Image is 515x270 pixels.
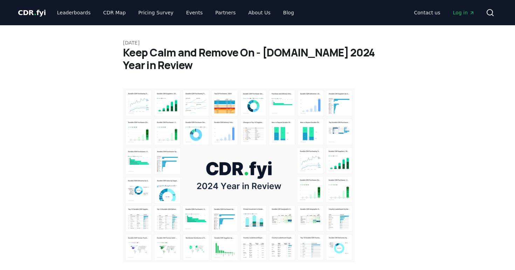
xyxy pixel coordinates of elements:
a: CDR.fyi [18,8,46,18]
nav: Main [51,6,300,19]
a: Blog [277,6,300,19]
img: blog post image [123,88,355,262]
a: Partners [210,6,241,19]
a: Events [180,6,208,19]
span: Log in [453,9,475,16]
span: CDR fyi [18,8,46,17]
a: Log in [447,6,480,19]
nav: Main [408,6,480,19]
a: CDR Map [98,6,131,19]
a: Contact us [408,6,446,19]
a: Pricing Survey [133,6,179,19]
a: Leaderboards [51,6,96,19]
span: . [34,8,36,17]
p: [DATE] [123,39,392,46]
h1: Keep Calm and Remove On - [DOMAIN_NAME] 2024 Year in Review [123,46,392,72]
a: About Us [243,6,276,19]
